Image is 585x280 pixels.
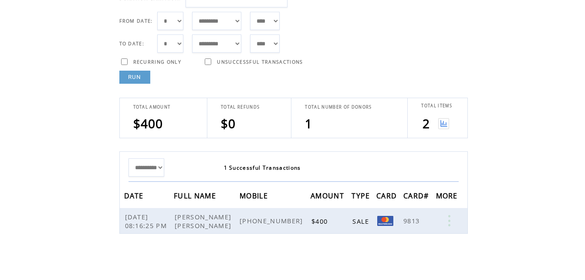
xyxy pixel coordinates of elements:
[240,189,270,205] span: MOBILE
[174,193,218,198] a: FULL NAME
[436,189,460,205] span: MORE
[221,115,236,132] span: $0
[352,217,371,225] span: SALE
[376,193,399,198] a: CARD
[403,193,431,198] a: CARD#
[377,216,393,226] img: Mastercard
[119,71,150,84] a: RUN
[224,164,301,171] span: 1 Successful Transactions
[119,41,145,47] span: TO DATE:
[217,59,303,65] span: UNSUCCESSFUL TRANSACTIONS
[376,189,399,205] span: CARD
[240,216,305,225] span: [PHONE_NUMBER]
[421,103,452,109] span: TOTAL ITEMS
[124,193,146,198] a: DATE
[403,189,431,205] span: CARD#
[133,59,182,65] span: RECURRING ONLY
[133,104,171,110] span: TOTAL AMOUNT
[305,104,372,110] span: TOTAL NUMBER OF DONORS
[311,217,330,225] span: $400
[175,212,233,230] span: [PERSON_NAME] [PERSON_NAME]
[174,189,218,205] span: FULL NAME
[311,189,346,205] span: AMOUNT
[352,193,372,198] a: TYPE
[423,115,430,132] span: 2
[311,193,346,198] a: AMOUNT
[125,212,169,230] span: [DATE] 08:16:25 PM
[133,115,163,132] span: $400
[438,118,449,129] img: View graph
[352,189,372,205] span: TYPE
[403,216,422,225] span: 9813
[240,193,270,198] a: MOBILE
[305,115,312,132] span: 1
[119,18,153,24] span: FROM DATE:
[221,104,260,110] span: TOTAL REFUNDS
[124,189,146,205] span: DATE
